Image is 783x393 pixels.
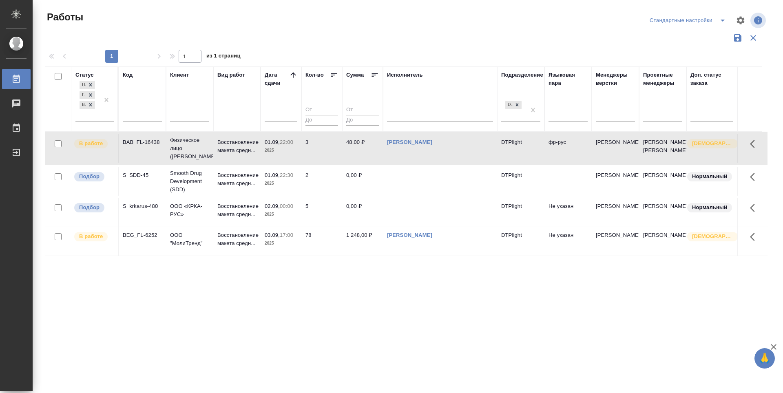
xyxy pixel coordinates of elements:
[544,227,592,256] td: Не указан
[346,105,379,115] input: От
[123,71,133,79] div: Код
[45,11,83,24] span: Работы
[79,80,96,90] div: Подбор, Готов к работе, В работе
[123,138,162,146] div: BAB_FL-16438
[79,139,103,148] p: В работе
[265,210,297,219] p: 2025
[387,139,432,145] a: [PERSON_NAME]
[750,13,768,28] span: Посмотреть информацию
[79,232,103,241] p: В работе
[544,134,592,163] td: фр-рус
[170,71,189,79] div: Клиент
[265,71,289,87] div: Дата сдачи
[497,134,544,163] td: DTPlight
[643,138,682,155] p: [PERSON_NAME], [PERSON_NAME]
[79,203,100,212] p: Подбор
[73,202,114,213] div: Можно подбирать исполнителей
[305,105,338,115] input: От
[648,14,731,27] div: split button
[280,172,293,178] p: 22:30
[745,198,765,218] button: Здесь прячутся важные кнопки
[346,115,379,125] input: До
[265,179,297,188] p: 2025
[301,134,342,163] td: 3
[745,227,765,247] button: Здесь прячутся важные кнопки
[305,115,338,125] input: До
[79,172,100,181] p: Подбор
[745,167,765,187] button: Здесь прячутся важные кнопки
[342,134,383,163] td: 48,00 ₽
[301,227,342,256] td: 78
[596,202,635,210] p: [PERSON_NAME]
[123,202,162,210] div: S_krkarus-480
[217,231,257,247] p: Восстановление макета средн...
[217,202,257,219] p: Восстановление макета средн...
[80,101,86,109] div: В работе
[596,231,635,239] p: [PERSON_NAME]
[754,348,775,369] button: 🙏
[217,171,257,188] p: Восстановление макета средн...
[280,232,293,238] p: 17:00
[758,350,772,367] span: 🙏
[265,232,280,238] p: 03.09,
[643,71,682,87] div: Проектные менеджеры
[505,101,513,109] div: DTPlight
[497,227,544,256] td: DTPlight
[745,30,761,46] button: Сбросить фильтры
[549,71,588,87] div: Языковая пара
[73,231,114,242] div: Исполнитель выполняет работу
[280,139,293,145] p: 22:00
[170,136,209,161] p: Физическое лицо ([PERSON_NAME])
[387,232,432,238] a: [PERSON_NAME]
[342,167,383,196] td: 0,00 ₽
[596,71,635,87] div: Менеджеры верстки
[639,198,686,227] td: [PERSON_NAME]
[79,100,96,110] div: Подбор, Готов к работе, В работе
[265,172,280,178] p: 01.09,
[265,239,297,247] p: 2025
[544,198,592,227] td: Не указан
[170,202,209,219] p: ООО «КРКА-РУС»
[692,232,733,241] p: [DEMOGRAPHIC_DATA]
[217,71,245,79] div: Вид работ
[206,51,241,63] span: из 1 страниц
[730,30,745,46] button: Сохранить фильтры
[342,198,383,227] td: 0,00 ₽
[387,71,423,79] div: Исполнитель
[639,227,686,256] td: [PERSON_NAME]
[217,138,257,155] p: Восстановление макета средн...
[80,81,86,89] div: Подбор
[596,138,635,146] p: [PERSON_NAME]
[596,171,635,179] p: [PERSON_NAME]
[504,100,522,110] div: DTPlight
[301,198,342,227] td: 5
[501,71,543,79] div: Подразделение
[301,167,342,196] td: 2
[265,203,280,209] p: 02.09,
[170,169,209,194] p: Smooth Drug Development (SDD)
[639,167,686,196] td: [PERSON_NAME]
[80,91,86,99] div: Готов к работе
[692,139,733,148] p: [DEMOGRAPHIC_DATA]
[73,171,114,182] div: Можно подбирать исполнителей
[692,203,727,212] p: Нормальный
[75,71,94,79] div: Статус
[123,171,162,179] div: S_SDD-45
[170,231,209,247] p: ООО "МолиТренд"
[265,139,280,145] p: 01.09,
[692,172,727,181] p: Нормальный
[73,138,114,149] div: Исполнитель выполняет работу
[342,227,383,256] td: 1 248,00 ₽
[497,167,544,196] td: DTPlight
[690,71,733,87] div: Доп. статус заказа
[305,71,324,79] div: Кол-во
[123,231,162,239] div: BEG_FL-6252
[79,90,96,100] div: Подбор, Готов к работе, В работе
[346,71,364,79] div: Сумма
[265,146,297,155] p: 2025
[745,134,765,154] button: Здесь прячутся важные кнопки
[280,203,293,209] p: 00:00
[497,198,544,227] td: DTPlight
[731,11,750,30] span: Настроить таблицу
